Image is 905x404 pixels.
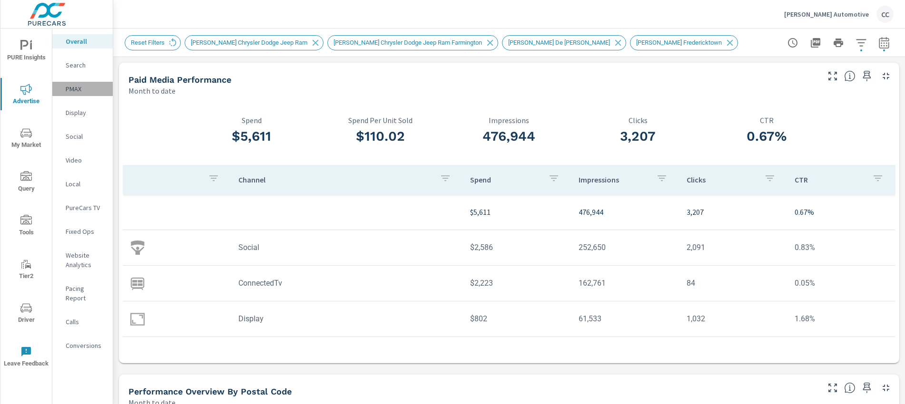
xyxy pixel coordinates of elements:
td: 84 [679,271,787,295]
td: 61,533 [571,307,679,331]
p: Search [66,60,105,70]
p: Spend [187,116,316,125]
p: CTR [702,116,831,125]
div: [PERSON_NAME] De [PERSON_NAME] [502,35,626,50]
p: Fixed Ops [66,227,105,236]
td: 162,761 [571,271,679,295]
h3: $110.02 [316,128,445,144]
span: [PERSON_NAME] Chrysler Dodge Jeep Ram Farmington [328,39,488,46]
h3: $5,611 [187,128,316,144]
button: "Export Report to PDF" [806,33,825,52]
div: nav menu [0,29,52,378]
p: CTR [795,175,865,184]
h5: Paid Media Performance [128,75,231,85]
span: Understand performance data by postal code. Individual postal codes can be selected and expanded ... [844,382,856,394]
p: Display [66,108,105,117]
p: 0.67% [795,206,887,218]
p: PureCars TV [66,203,105,212]
td: $2,223 [462,271,571,295]
button: Select Date Range [875,33,894,52]
div: [PERSON_NAME] Chrysler Dodge Jeep Ram Farmington [327,35,498,50]
div: [PERSON_NAME] Chrysler Dodge Jeep Ram [185,35,324,50]
td: $802 [462,307,571,331]
span: Tier2 [3,259,49,282]
div: [PERSON_NAME] Fredericktown [630,35,738,50]
span: Advertise [3,84,49,107]
span: My Market [3,127,49,151]
p: Spend [470,175,540,184]
p: PMAX [66,84,105,94]
p: Impressions [579,175,649,184]
h3: 0.67% [702,128,831,144]
td: ConnectedTv [231,271,462,295]
button: Make Fullscreen [825,68,840,84]
p: Spend Per Unit Sold [316,116,445,125]
p: Channel [238,175,432,184]
div: Website Analytics [52,248,113,272]
div: Calls [52,315,113,329]
p: 476,944 [579,206,671,218]
p: Conversions [66,341,105,350]
span: Save this to your personalized report [859,380,875,395]
div: PMAX [52,82,113,96]
p: Impressions [445,116,574,125]
span: [PERSON_NAME] Fredericktown [630,39,728,46]
td: 252,650 [571,235,679,260]
div: Search [52,58,113,72]
span: Understand performance metrics over the selected time range. [844,70,856,82]
p: Video [66,155,105,165]
span: Driver [3,302,49,326]
div: Video [52,153,113,167]
p: $5,611 [470,206,563,218]
p: [PERSON_NAME] Automotive [784,10,869,19]
img: icon-social.svg [130,240,145,255]
div: Conversions [52,338,113,353]
span: Query [3,171,49,194]
p: 3,207 [687,206,779,218]
p: Pacing Report [66,284,105,303]
p: Local [66,179,105,189]
td: Social [231,235,462,260]
p: Overall [66,37,105,46]
span: PURE Insights [3,40,49,63]
img: icon-connectedtv.svg [130,276,145,290]
span: [PERSON_NAME] Chrysler Dodge Jeep Ram [185,39,313,46]
td: 2,091 [679,235,787,260]
p: Clicks [573,116,702,125]
p: Month to date [128,85,176,96]
td: 0.05% [787,271,895,295]
span: Tools [3,215,49,238]
div: Fixed Ops [52,224,113,239]
div: Overall [52,34,113,48]
button: Minimize Widget [878,68,894,84]
button: Print Report [829,33,848,52]
h5: Performance Overview By Postal Code [128,386,292,396]
div: Reset Filters [125,35,181,50]
p: Social [66,132,105,141]
td: $2,586 [462,235,571,260]
button: Apply Filters [852,33,871,52]
button: Minimize Widget [878,380,894,395]
span: Reset Filters [125,39,170,46]
td: 1.68% [787,307,895,331]
td: 1,032 [679,307,787,331]
div: Social [52,129,113,144]
div: Local [52,177,113,191]
div: Display [52,106,113,120]
img: icon-display.svg [130,312,145,326]
div: CC [876,6,894,23]
p: Calls [66,317,105,327]
p: Clicks [687,175,757,184]
h3: 476,944 [445,128,574,144]
div: PureCars TV [52,201,113,215]
span: [PERSON_NAME] De [PERSON_NAME] [502,39,616,46]
span: Leave Feedback [3,346,49,369]
td: Display [231,307,462,331]
div: Pacing Report [52,281,113,305]
span: Save this to your personalized report [859,68,875,84]
button: Make Fullscreen [825,380,840,395]
td: 0.83% [787,235,895,260]
h3: 3,207 [573,128,702,144]
p: Website Analytics [66,250,105,269]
